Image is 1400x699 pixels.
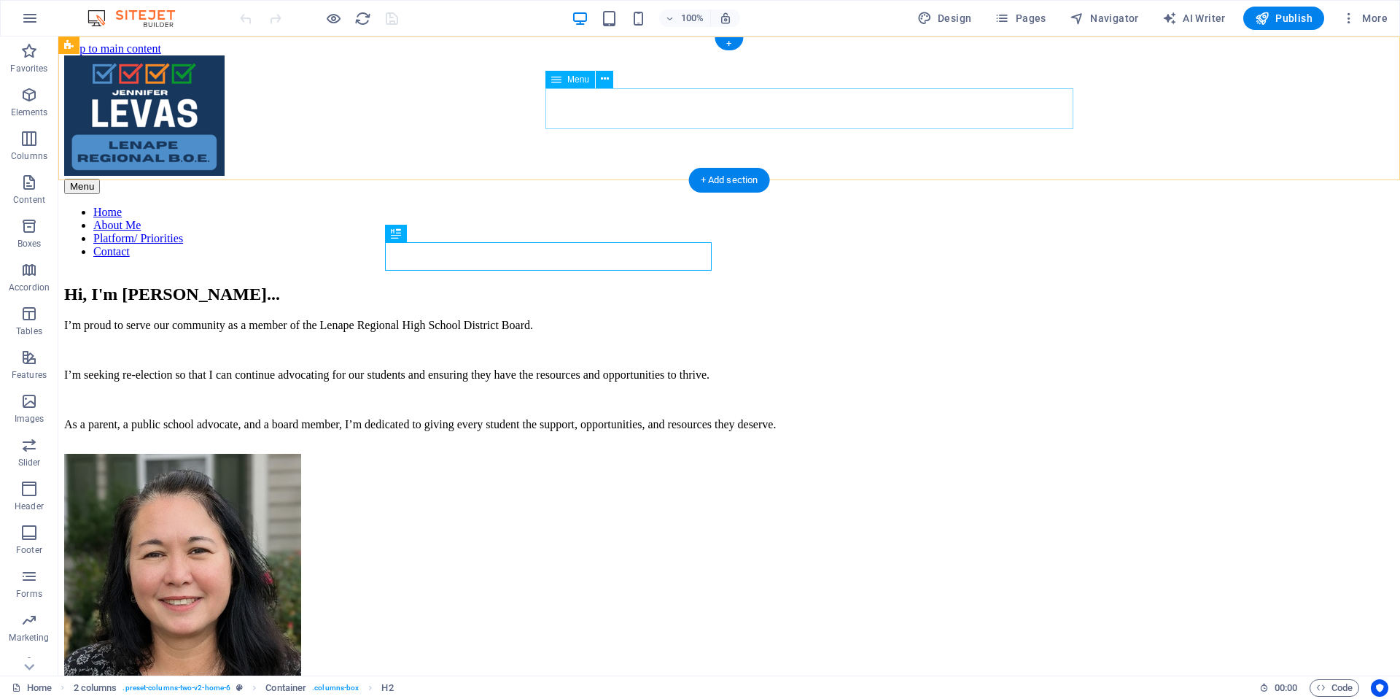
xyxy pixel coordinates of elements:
[911,7,978,30] div: Design (Ctrl+Alt+Y)
[715,37,743,50] div: +
[11,107,48,118] p: Elements
[354,10,371,27] i: Reload page
[381,679,393,697] span: Click to select. Double-click to edit
[265,679,306,697] span: Click to select. Double-click to edit
[1275,679,1297,697] span: 00 00
[1156,7,1232,30] button: AI Writer
[1162,11,1226,26] span: AI Writer
[12,369,47,381] p: Features
[1310,679,1359,697] button: Code
[10,63,47,74] p: Favorites
[681,9,704,27] h6: 100%
[13,194,45,206] p: Content
[1243,7,1324,30] button: Publish
[9,282,50,293] p: Accordion
[6,6,103,18] a: Skip to main content
[312,679,359,697] span: . columns-box
[1259,679,1298,697] h6: Session time
[236,684,243,692] i: This element is a customizable preset
[1342,11,1388,26] span: More
[689,168,770,193] div: + Add section
[1371,679,1388,697] button: Usercentrics
[1064,7,1145,30] button: Navigator
[1070,11,1139,26] span: Navigator
[12,679,52,697] a: Click to cancel selection. Double-click to open Pages
[917,11,972,26] span: Design
[911,7,978,30] button: Design
[719,12,732,25] i: On resize automatically adjust zoom level to fit chosen device.
[1255,11,1312,26] span: Publish
[567,75,589,84] span: Menu
[17,238,42,250] p: Boxes
[659,9,711,27] button: 100%
[995,11,1046,26] span: Pages
[15,413,44,425] p: Images
[989,7,1051,30] button: Pages
[74,679,394,697] nav: breadcrumb
[16,325,42,337] p: Tables
[15,501,44,512] p: Header
[84,9,193,27] img: Editor Logo
[122,679,230,697] span: . preset-columns-two-v2-home-6
[9,632,49,644] p: Marketing
[16,588,42,600] p: Forms
[74,679,117,697] span: Click to select. Double-click to edit
[1285,682,1287,693] span: :
[18,457,41,468] p: Slider
[354,9,371,27] button: reload
[324,9,342,27] button: Click here to leave preview mode and continue editing
[16,544,42,556] p: Footer
[1336,7,1393,30] button: More
[1316,679,1353,697] span: Code
[11,150,47,162] p: Columns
